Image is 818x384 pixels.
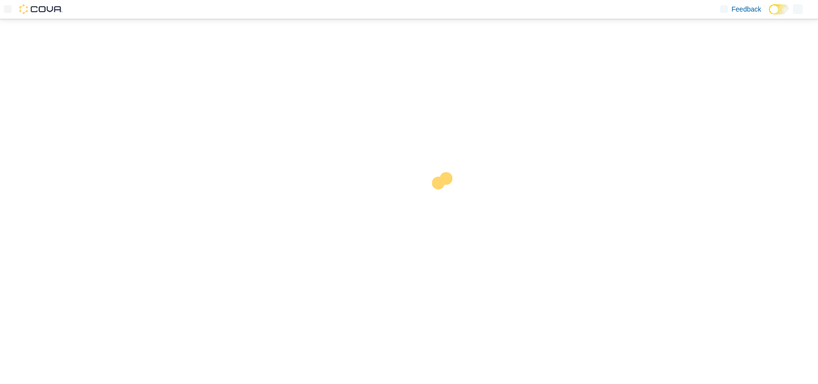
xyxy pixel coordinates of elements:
img: cova-loader [409,165,481,237]
input: Dark Mode [769,4,789,14]
span: Dark Mode [769,14,769,15]
img: Cova [19,4,63,14]
span: Feedback [732,4,761,14]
